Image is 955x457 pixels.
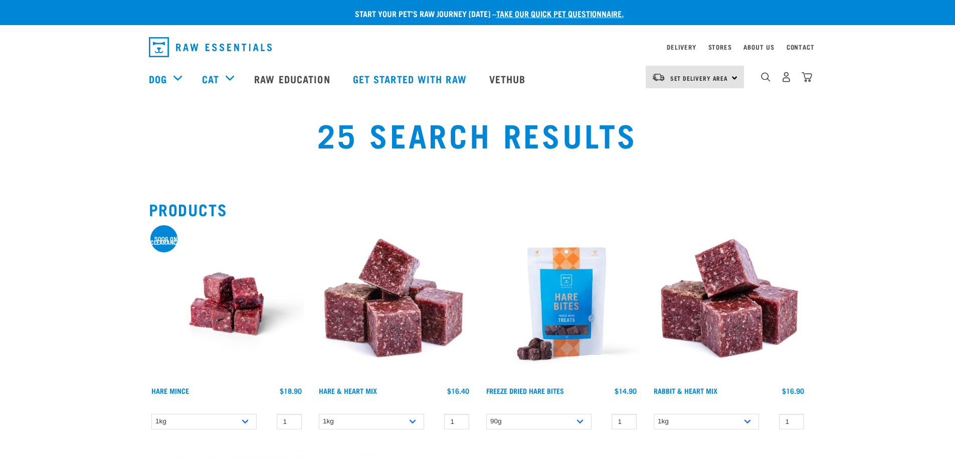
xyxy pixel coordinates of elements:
[496,11,624,16] a: take our quick pet questionnaire.
[149,37,272,57] img: Raw Essentials Logo
[612,414,637,429] input: 1
[743,45,774,49] a: About Us
[149,200,807,218] h2: Products
[277,414,302,429] input: 1
[782,387,804,395] div: $16.90
[479,59,538,99] a: Vethub
[447,387,469,395] div: $16.40
[787,45,815,49] a: Contact
[654,389,717,392] a: Rabbit & Heart Mix
[670,76,728,80] span: Set Delivery Area
[486,389,564,392] a: Freeze Dried Hare Bites
[652,73,665,82] img: van-moving.png
[141,33,815,61] nav: dropdown navigation
[280,387,302,395] div: $18.90
[484,226,639,382] img: Raw Essentials Freeze Dried Hare Bites
[202,71,219,86] a: Cat
[316,226,472,382] img: Pile Of Cubed Hare Heart For Pets
[667,45,696,49] a: Delivery
[781,72,792,82] img: user.png
[444,414,469,429] input: 1
[802,72,812,82] img: home-icon@2x.png
[651,226,807,382] img: 1087 Rabbit Heart Cubes 01
[150,237,181,244] div: 500g on clearance!
[149,226,304,382] img: Raw Essentials Hare Mince Raw Bites For Cats & Dogs
[615,387,637,395] div: $14.90
[149,71,167,86] a: Dog
[319,389,377,392] a: Hare & Heart Mix
[779,414,804,429] input: 1
[708,45,732,49] a: Stores
[177,116,778,152] h1: 25 Search Results
[151,389,189,392] a: Hare Mince
[244,59,342,99] a: Raw Education
[761,72,771,82] img: home-icon-1@2x.png
[343,59,479,99] a: Get started with Raw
